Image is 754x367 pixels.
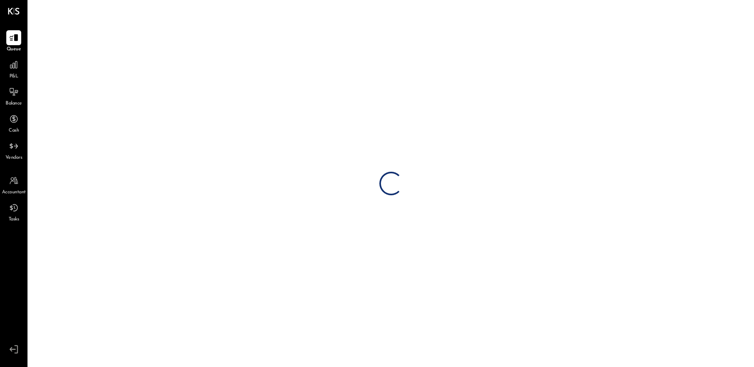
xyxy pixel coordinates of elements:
span: Balance [5,100,22,107]
a: Cash [0,112,27,134]
span: Vendors [5,154,22,161]
span: Queue [7,46,21,53]
a: P&L [0,57,27,80]
span: Accountant [2,189,26,196]
a: Vendors [0,139,27,161]
a: Tasks [0,200,27,223]
a: Accountant [0,173,27,196]
a: Queue [0,30,27,53]
span: P&L [9,73,18,80]
span: Tasks [9,216,19,223]
span: Cash [9,127,19,134]
a: Balance [0,84,27,107]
